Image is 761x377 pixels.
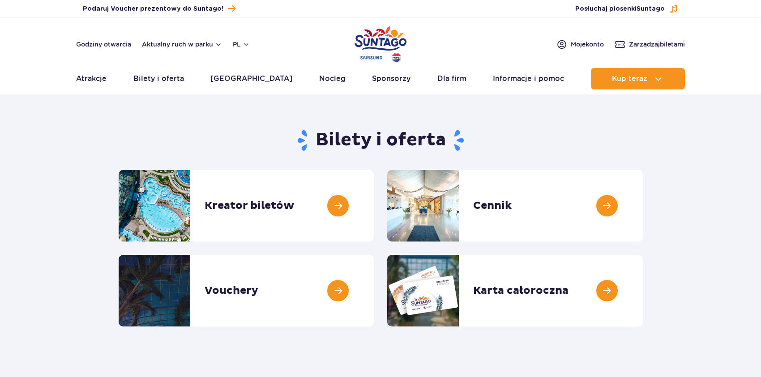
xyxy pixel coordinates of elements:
[76,40,131,49] a: Godziny otwarcia
[612,75,647,83] span: Kup teraz
[83,3,235,15] a: Podaruj Voucher prezentowy do Suntago!
[142,41,222,48] button: Aktualny ruch w parku
[615,39,685,50] a: Zarządzajbiletami
[437,68,466,89] a: Dla firm
[575,4,678,13] button: Posłuchaj piosenkiSuntago
[629,40,685,49] span: Zarządzaj biletami
[571,40,604,49] span: Moje konto
[556,39,604,50] a: Mojekonto
[76,68,107,89] a: Atrakcje
[210,68,292,89] a: [GEOGRAPHIC_DATA]
[119,129,643,152] h1: Bilety i oferta
[319,68,346,89] a: Nocleg
[575,4,665,13] span: Posłuchaj piosenki
[83,4,223,13] span: Podaruj Voucher prezentowy do Suntago!
[591,68,685,89] button: Kup teraz
[493,68,564,89] a: Informacje i pomoc
[637,6,665,12] span: Suntago
[233,40,250,49] button: pl
[355,22,406,64] a: Park of Poland
[372,68,410,89] a: Sponsorzy
[133,68,184,89] a: Bilety i oferta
